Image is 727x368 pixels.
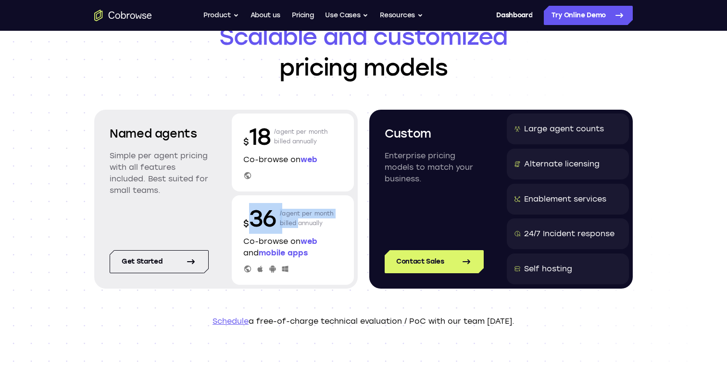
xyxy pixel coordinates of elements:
[544,6,633,25] a: Try Online Demo
[292,6,314,25] a: Pricing
[110,250,209,273] a: Get started
[110,125,209,142] h2: Named agents
[213,317,249,326] a: Schedule
[496,6,532,25] a: Dashboard
[325,6,368,25] button: Use Cases
[524,193,606,205] div: Enablement services
[243,203,276,234] p: 36
[385,125,484,142] h2: Custom
[274,121,328,152] p: /agent per month billed annually
[243,218,249,229] span: $
[524,228,614,240] div: 24/7 Incident response
[301,237,317,246] span: web
[301,155,317,164] span: web
[243,236,342,259] p: Co-browse on and
[243,154,342,165] p: Co-browse on
[524,263,572,275] div: Self hosting
[94,316,633,327] p: a free-of-charge technical evaluation / PoC with our team [DATE].
[380,6,423,25] button: Resources
[251,6,280,25] a: About us
[524,123,604,135] div: Large agent counts
[280,203,334,234] p: /agent per month billed annually
[259,248,308,257] span: mobile apps
[524,158,600,170] div: Alternate licensing
[94,21,633,83] h1: pricing models
[94,10,152,21] a: Go to the home page
[110,150,209,196] p: Simple per agent pricing with all features included. Best suited for small teams.
[243,121,270,152] p: 18
[385,150,484,185] p: Enterprise pricing models to match your business.
[94,21,633,52] span: Scalable and customized
[243,137,249,147] span: $
[385,250,484,273] a: Contact Sales
[203,6,239,25] button: Product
